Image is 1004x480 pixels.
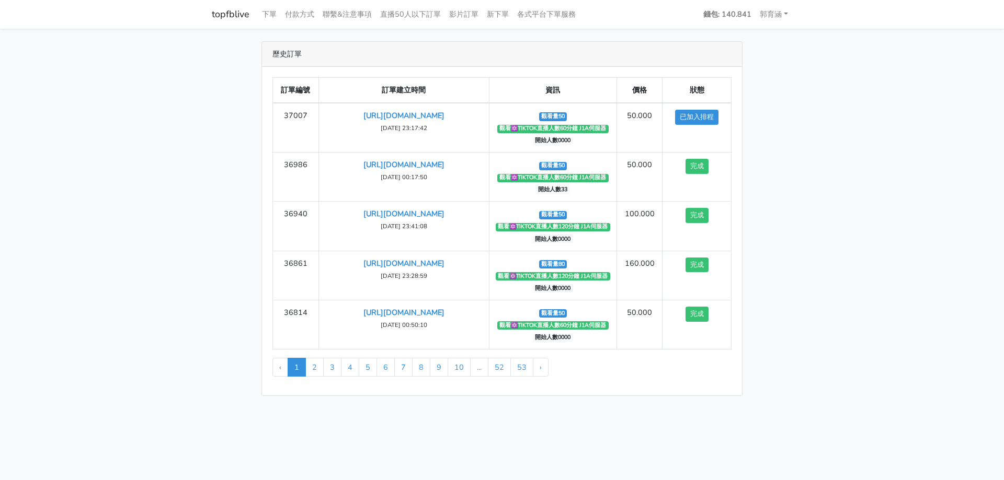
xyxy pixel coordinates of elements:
span: 觀看🔯TIKTOK直播人數60分鐘 J1A伺服器 [497,174,609,182]
a: [URL][DOMAIN_NAME] [363,110,444,121]
a: 郭育涵 [756,4,792,25]
a: Next » [533,358,549,377]
span: 開始人數33 [536,186,570,194]
span: 觀看量50 [539,162,567,170]
th: 價格 [617,78,663,103]
small: [DATE] 23:28:59 [381,272,427,280]
strong: 錢包: 140.841 [703,9,751,19]
div: 歷史訂單 [262,42,742,67]
span: 觀看量50 [539,211,567,219]
button: 已加入排程 [675,110,718,125]
td: 50.000 [617,300,663,349]
button: 完成 [686,307,709,322]
a: [URL][DOMAIN_NAME] [363,307,444,318]
td: 36814 [273,300,319,349]
a: 8 [412,358,430,377]
li: « Previous [272,358,288,377]
a: 新下單 [483,4,513,25]
span: 1 [288,358,306,377]
small: [DATE] 00:50:10 [381,321,427,329]
a: topfblive [212,4,249,25]
button: 完成 [686,208,709,223]
a: 4 [341,358,359,377]
a: 5 [359,358,377,377]
a: 9 [430,358,448,377]
a: 各式平台下單服務 [513,4,580,25]
span: 觀看量50 [539,309,567,318]
a: 付款方式 [281,4,318,25]
span: 開始人數0000 [533,235,573,243]
span: 觀看🔯TIKTOK直播人數60分鐘 J1A伺服器 [497,125,609,133]
td: 50.000 [617,103,663,153]
a: [URL][DOMAIN_NAME] [363,208,444,219]
a: 52 [488,358,511,377]
a: 2 [305,358,324,377]
button: 完成 [686,257,709,273]
th: 訂單建立時間 [318,78,489,103]
span: 觀看量50 [539,112,567,121]
td: 100.000 [617,202,663,251]
a: [URL][DOMAIN_NAME] [363,159,444,170]
a: 3 [323,358,341,377]
small: [DATE] 00:17:50 [381,173,427,181]
a: 影片訂單 [445,4,483,25]
a: 聯繫&注意事項 [318,4,376,25]
th: 訂單編號 [273,78,319,103]
td: 37007 [273,103,319,153]
span: 觀看🔯TIKTOK直播人數120分鐘 J1A伺服器 [496,272,610,280]
small: [DATE] 23:41:08 [381,222,427,230]
a: 錢包: 140.841 [699,4,756,25]
a: 53 [510,358,533,377]
span: 開始人數0000 [533,137,573,145]
a: 7 [394,358,413,377]
td: 160.000 [617,251,663,300]
td: 50.000 [617,153,663,202]
span: 觀看量80 [539,260,567,268]
small: [DATE] 23:17:42 [381,124,427,132]
span: 觀看🔯TIKTOK直播人數60分鐘 J1A伺服器 [497,321,609,330]
span: 開始人數0000 [533,333,573,342]
span: 開始人數0000 [533,284,573,292]
a: 6 [376,358,395,377]
a: [URL][DOMAIN_NAME] [363,258,444,268]
td: 36940 [273,202,319,251]
span: 觀看🔯TIKTOK直播人數120分鐘 J1A伺服器 [496,223,610,231]
a: 10 [448,358,471,377]
button: 完成 [686,159,709,174]
td: 36986 [273,153,319,202]
a: 下單 [258,4,281,25]
td: 36861 [273,251,319,300]
th: 資訊 [489,78,617,103]
th: 狀態 [663,78,732,103]
a: 直播50人以下訂單 [376,4,445,25]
